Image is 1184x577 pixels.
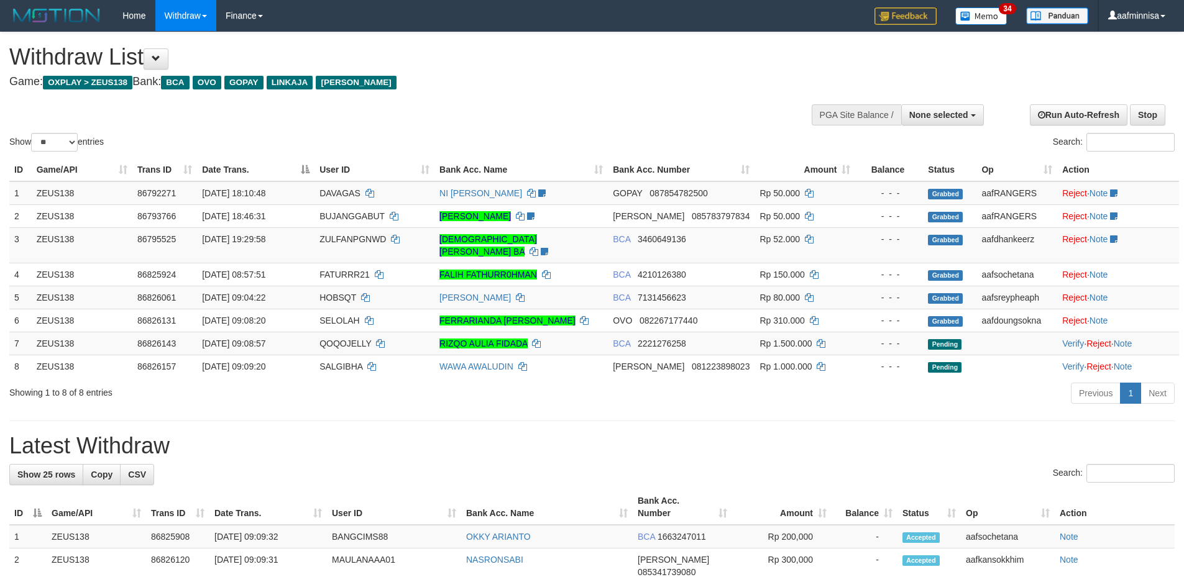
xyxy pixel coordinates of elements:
[9,434,1175,458] h1: Latest Withdraw
[860,360,918,373] div: - - -
[434,158,608,181] th: Bank Acc. Name: activate to sort column ascending
[9,76,777,88] h4: Game: Bank:
[923,158,976,181] th: Status
[9,133,104,152] label: Show entries
[613,293,630,302] span: BCA
[1057,309,1179,332] td: ·
[760,361,812,371] span: Rp 1.000.000
[202,211,265,221] span: [DATE] 18:46:31
[439,234,537,257] a: [DEMOGRAPHIC_DATA][PERSON_NAME] BA
[613,338,630,348] span: BCA
[613,234,630,244] span: BCA
[999,3,1016,14] span: 34
[613,270,630,279] span: BCA
[9,381,484,399] div: Showing 1 to 8 of 8 entries
[860,337,918,350] div: - - -
[860,291,918,304] div: - - -
[32,263,132,286] td: ZEUS138
[137,338,176,348] span: 86826143
[928,293,963,304] span: Grabbed
[860,187,918,199] div: - - -
[202,234,265,244] span: [DATE] 19:29:58
[137,316,176,325] span: 86826131
[9,355,32,378] td: 8
[137,293,176,302] span: 86826061
[1030,104,1127,125] a: Run Auto-Refresh
[209,525,327,548] td: [DATE] 09:09:32
[137,211,176,221] span: 86793766
[860,210,918,222] div: - - -
[202,361,265,371] span: [DATE] 09:09:20
[32,227,132,263] td: ZEUS138
[760,270,804,279] span: Rp 150.000
[137,270,176,279] span: 86825924
[9,286,32,309] td: 5
[760,293,800,302] span: Rp 80.000
[202,188,265,198] span: [DATE] 18:10:48
[319,293,356,302] span: HOBSQT
[692,361,750,371] span: Copy 081223898023 to clipboard
[319,270,370,279] span: FATURRR21
[32,286,132,309] td: ZEUS138
[17,470,75,479] span: Show 25 rows
[860,268,918,281] div: - - -
[209,489,327,525] th: Date Trans.: activate to sort column ascending
[32,204,132,227] td: ZEUS138
[928,316,963,327] span: Grabbed
[439,316,576,325] a: FERRARIANDA [PERSON_NAME]
[9,525,47,548] td: 1
[955,7,1007,25] img: Button%20Memo.svg
[9,6,104,25] img: MOTION_logo.png
[613,188,642,198] span: GOPAY
[439,211,511,221] a: [PERSON_NAME]
[860,233,918,245] div: - - -
[466,532,531,542] a: OKKY ARIANTO
[1057,204,1179,227] td: ·
[1130,104,1165,125] a: Stop
[760,211,800,221] span: Rp 50.000
[319,188,360,198] span: DAVAGAS
[439,338,528,348] a: RIZQO AULIA FIDADA
[755,158,855,181] th: Amount: activate to sort column ascending
[1090,316,1108,325] a: Note
[1053,133,1175,152] label: Search:
[1053,464,1175,483] label: Search:
[897,489,961,525] th: Status: activate to sort column ascending
[466,555,523,565] a: NASRONSABI
[928,212,963,222] span: Grabbed
[32,332,132,355] td: ZEUS138
[120,464,154,485] a: CSV
[32,158,132,181] th: Game/API: activate to sort column ascending
[760,338,812,348] span: Rp 1.500.000
[760,234,800,244] span: Rp 52.000
[319,361,362,371] span: SALGIBHA
[1140,383,1175,404] a: Next
[132,158,197,181] th: Trans ID: activate to sort column ascending
[928,235,963,245] span: Grabbed
[874,7,937,25] img: Feedback.jpg
[928,362,961,373] span: Pending
[9,204,32,227] td: 2
[902,532,940,543] span: Accepted
[319,211,385,221] span: BUJANGGABUT
[9,263,32,286] td: 4
[901,104,984,125] button: None selected
[439,361,513,371] a: WAWA AWALUDIN
[1062,234,1087,244] a: Reject
[1057,355,1179,378] td: · ·
[439,293,511,302] a: [PERSON_NAME]
[638,234,686,244] span: Copy 3460649136 to clipboard
[83,464,121,485] a: Copy
[1062,316,1087,325] a: Reject
[319,316,360,325] span: SELOLAH
[640,316,697,325] span: Copy 082267177440 to clipboard
[1062,188,1087,198] a: Reject
[9,489,47,525] th: ID: activate to sort column descending
[638,567,695,577] span: Copy 085341739080 to clipboard
[1062,211,1087,221] a: Reject
[855,158,923,181] th: Balance
[9,332,32,355] td: 7
[146,525,209,548] td: 86825908
[1055,489,1175,525] th: Action
[928,339,961,350] span: Pending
